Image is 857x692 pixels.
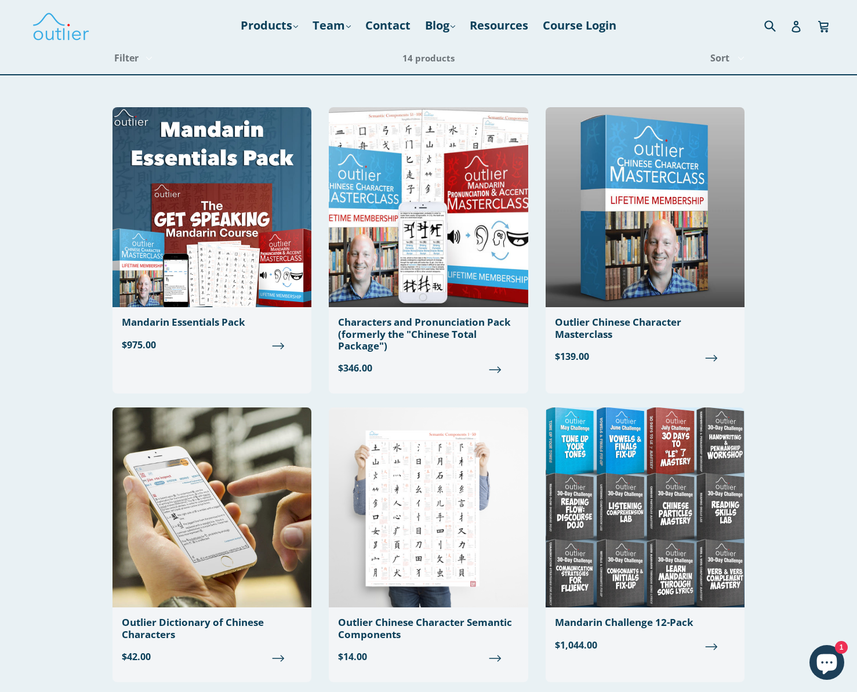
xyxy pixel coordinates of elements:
img: Outlier Chinese Character Semantic Components [329,407,528,607]
a: Outlier Dictionary of Chinese Characters $42.00 [112,407,311,673]
span: $1,044.00 [555,638,735,652]
span: $14.00 [338,650,518,664]
inbox-online-store-chat: Shopify online store chat [806,645,848,683]
span: $139.00 [555,349,735,363]
a: Products [235,15,304,36]
a: Blog [419,15,461,36]
a: Outlier Chinese Character Masterclass $139.00 [546,107,745,373]
span: $346.00 [338,361,518,375]
a: Mandarin Essentials Pack $975.00 [112,107,311,360]
div: Outlier Dictionary of Chinese Characters [122,617,302,640]
span: 14 products [402,52,455,64]
a: Course Login [537,15,622,36]
img: Chinese Total Package Outlier Linguistics [329,107,528,307]
span: $975.00 [122,337,302,351]
div: Mandarin Challenge 12-Pack [555,617,735,628]
a: Characters and Pronunciation Pack (formerly the "Chinese Total Package") $346.00 [329,107,528,384]
a: Team [307,15,357,36]
img: Mandarin Challenge 12-Pack [546,407,745,607]
a: Mandarin Challenge 12-Pack $1,044.00 [546,407,745,661]
div: Characters and Pronunciation Pack (formerly the "Chinese Total Package") [338,316,518,352]
div: Outlier Chinese Character Masterclass [555,316,735,340]
div: Mandarin Essentials Pack [122,316,302,328]
div: Outlier Chinese Character Semantic Components [338,617,518,640]
img: Outlier Linguistics [32,9,90,42]
img: Mandarin Essentials Pack [112,107,311,307]
a: Resources [464,15,534,36]
a: Contact [359,15,416,36]
span: $42.00 [122,650,302,664]
input: Search [761,13,793,37]
img: Outlier Dictionary of Chinese Characters Outlier Linguistics [112,407,311,607]
img: Outlier Chinese Character Masterclass Outlier Linguistics [546,107,745,307]
a: Outlier Chinese Character Semantic Components $14.00 [329,407,528,673]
